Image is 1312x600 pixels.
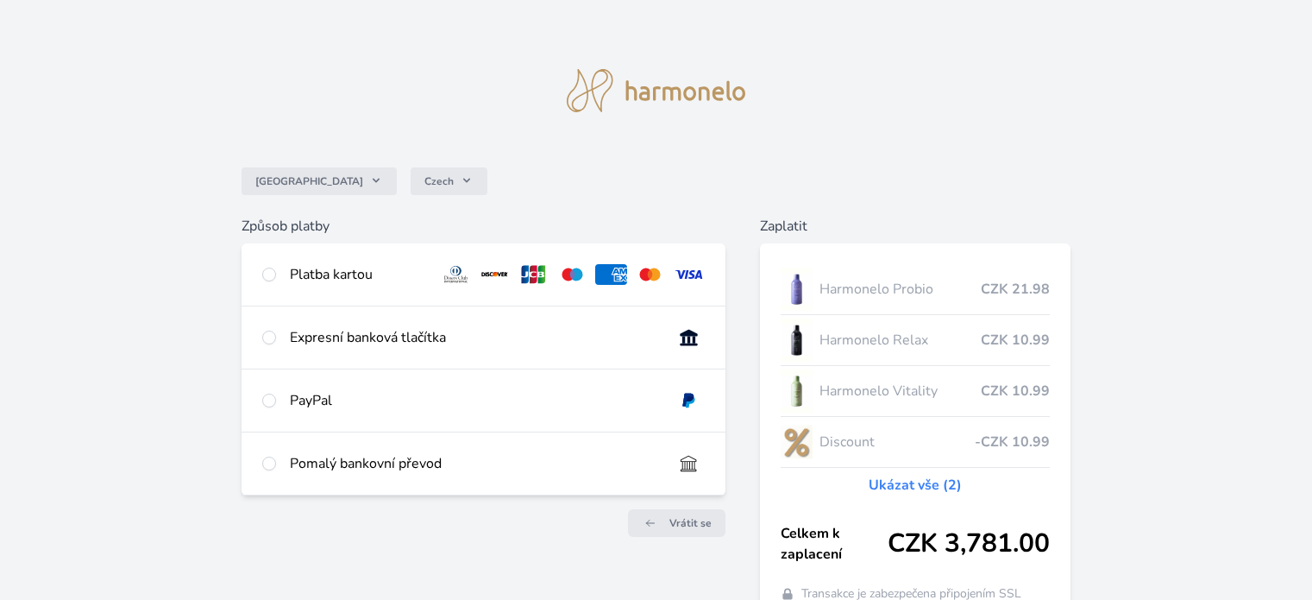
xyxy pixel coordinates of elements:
[819,432,974,452] span: Discount
[669,516,712,530] span: Vrátit se
[781,268,813,311] img: CLEAN_PROBIO_se_stinem_x-lo.jpg
[781,420,813,464] img: discount-lo.png
[290,453,658,474] div: Pomalý bankovní převod
[290,390,658,411] div: PayPal
[673,453,705,474] img: bankTransfer_IBAN.svg
[634,264,666,285] img: mc.svg
[290,264,426,285] div: Platba kartou
[440,264,472,285] img: diners.svg
[975,432,1050,452] span: -CZK 10.99
[673,327,705,348] img: onlineBanking_CZ.svg
[595,264,627,285] img: amex.svg
[781,523,888,565] span: Celkem k zaplacení
[255,174,363,188] span: [GEOGRAPHIC_DATA]
[981,381,1050,401] span: CZK 10.99
[567,69,746,112] img: logo.svg
[242,167,397,195] button: [GEOGRAPHIC_DATA]
[628,509,725,537] a: Vrátit se
[869,475,962,496] a: Ukázat vše (2)
[819,381,980,401] span: Harmonelo Vitality
[981,279,1050,300] span: CZK 21.98
[781,319,813,362] img: CLEAN_RELAX_se_stinem_x-lo.jpg
[981,330,1050,351] span: CZK 10.99
[290,327,658,348] div: Expresní banková tlačítka
[760,216,1070,237] h6: Zaplatit
[242,216,725,237] h6: Způsob platby
[819,279,980,300] span: Harmonelo Probio
[673,390,705,411] img: paypal.svg
[673,264,705,285] img: visa.svg
[888,528,1050,559] span: CZK 3,781.00
[479,264,511,285] img: discover.svg
[518,264,549,285] img: jcb.svg
[556,264,588,285] img: maestro.svg
[819,330,980,351] span: Harmonelo Relax
[781,369,813,413] img: CLEAN_VITALITY_se_stinem_x-lo.jpg
[424,174,454,188] span: Czech
[411,167,487,195] button: Czech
